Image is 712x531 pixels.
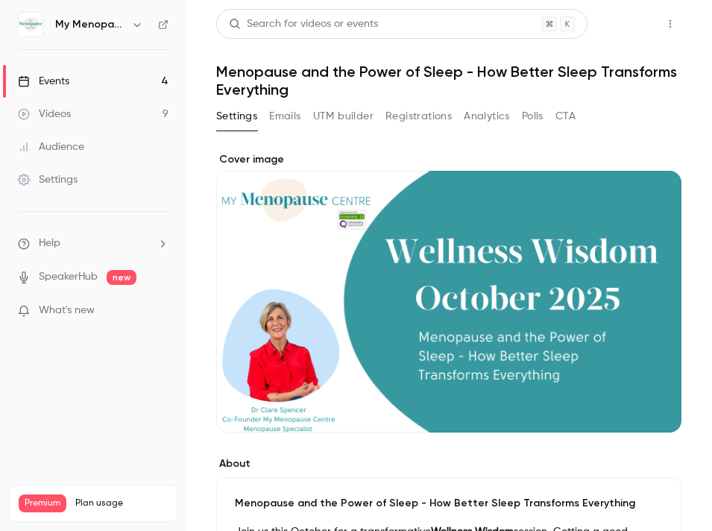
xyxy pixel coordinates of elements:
section: Cover image [216,152,681,433]
div: Search for videos or events [229,16,378,32]
p: Menopause and the Power of Sleep - How Better Sleep Transforms Everything [235,496,663,511]
iframe: Noticeable Trigger [151,304,168,318]
button: CTA [555,104,576,128]
button: Registrations [385,104,452,128]
a: SpeakerHub [39,269,98,285]
h6: My Menopause Centre - Wellness Wisdom [55,17,125,32]
button: Settings [216,104,257,128]
span: What's new [39,303,95,318]
button: Analytics [464,104,510,128]
button: Emails [269,104,300,128]
button: UTM builder [313,104,374,128]
img: My Menopause Centre - Wellness Wisdom [19,13,42,37]
span: Help [39,236,60,251]
label: About [216,456,681,471]
div: Settings [18,172,78,187]
button: Polls [522,104,544,128]
span: Plan usage [75,497,168,509]
div: Audience [18,139,84,154]
button: Share [587,9,646,39]
li: help-dropdown-opener [18,236,168,251]
label: Cover image [216,152,681,167]
span: new [107,270,136,285]
span: Premium [19,494,66,512]
div: Events [18,74,69,89]
div: Videos [18,107,71,122]
h1: Menopause and the Power of Sleep - How Better Sleep Transforms Everything [216,63,682,98]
